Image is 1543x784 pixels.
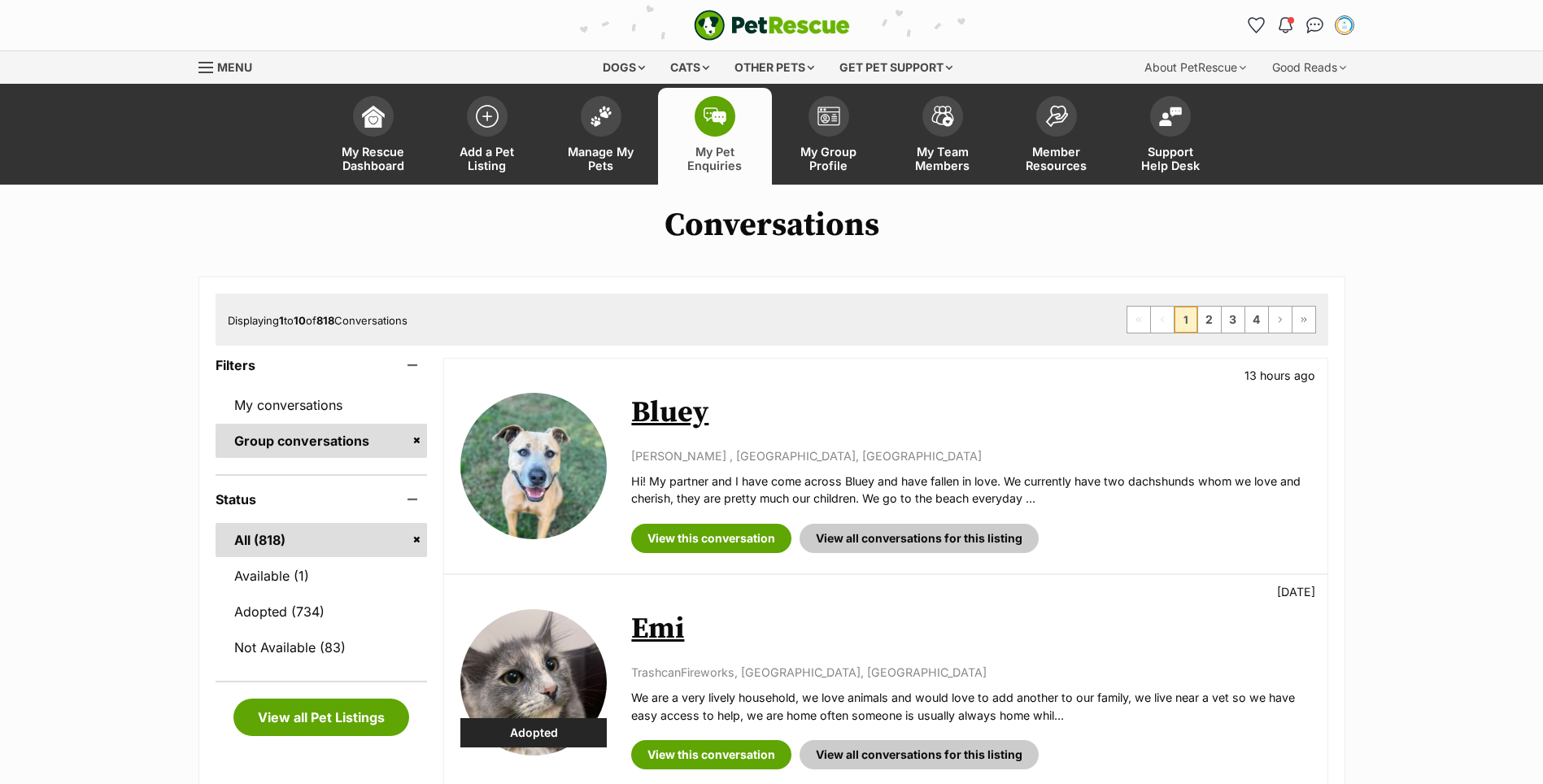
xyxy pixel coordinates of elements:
[476,105,499,128] img: add-pet-listing-icon-0afa8454b4691262ce3f59096e99ab1cd57d4a30225e0717b998d2c9b9846f56.svg
[906,145,979,172] span: My Team Members
[1159,107,1182,126] img: help-desk-icon-fdf02630f3aa405de69fd3d07c3f3aa587a6932b1a1747fa1d2bba05be0121f9.svg
[198,51,264,81] a: Menu
[886,88,1000,185] a: My Team Members
[659,51,721,84] div: Cats
[216,523,428,557] a: All (818)
[1198,307,1221,333] a: Page 2
[1292,307,1315,333] a: Last page
[216,630,428,664] a: Not Available (83)
[704,107,726,125] img: pet-enquiries-icon-7e3ad2cf08bfb03b45e93fb7055b45f3efa6380592205ae92323e6603595dc1f.svg
[460,393,607,539] img: Bluey
[1127,306,1316,333] nav: Pagination
[828,51,964,84] div: Get pet support
[1302,12,1328,38] a: Conversations
[1045,105,1068,127] img: member-resources-icon-8e73f808a243e03378d46382f2149f9095a855e16c252ad45f914b54edf8863c.svg
[1244,12,1358,38] ul: Account quick links
[658,88,772,185] a: My Pet Enquiries
[694,10,850,41] a: PetRescue
[631,689,1310,724] p: We are a very lively household, we love animals and would love to add another to our family, we l...
[233,699,409,736] a: View all Pet Listings
[216,595,428,629] a: Adopted (734)
[1336,17,1353,33] img: Jasmine Lowe profile pic
[216,358,428,372] header: Filters
[723,51,826,84] div: Other pets
[817,107,840,126] img: group-profile-icon-3fa3cf56718a62981997c0bc7e787c4b2cf8bcc04b72c1350f741eb67cf2f40e.svg
[931,106,954,127] img: team-members-icon-5396bd8760b3fe7c0b43da4ab00e1e3bb1a5d9ba89233759b79545d2d3fc5d0d.svg
[1261,51,1358,84] div: Good Reads
[1133,51,1258,84] div: About PetRescue
[1277,583,1315,600] p: [DATE]
[279,314,284,327] strong: 1
[216,424,428,458] a: Group conversations
[1244,367,1315,384] p: 13 hours ago
[590,106,612,127] img: manage-my-pets-icon-02211641906a0b7f246fdf0571729dbe1e7629f14944591b6c1af311fb30b64b.svg
[337,145,410,172] span: My Rescue Dashboard
[631,611,684,647] a: Emi
[294,314,306,327] strong: 10
[217,60,252,74] span: Menu
[228,314,408,327] span: Displaying to of Conversations
[460,609,607,756] img: Emi
[1279,17,1292,33] img: notifications-46538b983faf8c2785f20acdc204bb7945ddae34d4c08c2a6579f10ce5e182be.svg
[1175,307,1197,333] span: Page 1
[1306,17,1323,33] img: chat-41dd97257d64d25036548639549fe6c8038ab92f7586957e7f3b1b290dea8141.svg
[544,88,658,185] a: Manage My Pets
[678,145,752,172] span: My Pet Enquiries
[631,394,708,431] a: Bluey
[216,388,428,422] a: My conversations
[1332,12,1358,38] button: My account
[1244,12,1270,38] a: Favourites
[316,88,430,185] a: My Rescue Dashboard
[631,664,1310,681] p: TrashcanFireworks, [GEOGRAPHIC_DATA], [GEOGRAPHIC_DATA]
[216,559,428,593] a: Available (1)
[631,740,791,769] a: View this conversation
[591,51,656,84] div: Dogs
[1222,307,1244,333] a: Page 3
[800,740,1039,769] a: View all conversations for this listing
[631,524,791,553] a: View this conversation
[564,145,638,172] span: Manage My Pets
[1000,88,1114,185] a: Member Resources
[694,10,850,41] img: logo-e224e6f780fb5917bec1dbf3a21bbac754714ae5b6737aabdf751b685950b380.svg
[1020,145,1093,172] span: Member Resources
[1114,88,1227,185] a: Support Help Desk
[460,718,607,747] div: Adopted
[316,314,334,327] strong: 818
[1273,12,1299,38] button: Notifications
[216,492,428,507] header: Status
[1127,307,1150,333] span: First page
[1134,145,1207,172] span: Support Help Desk
[451,145,524,172] span: Add a Pet Listing
[1151,307,1174,333] span: Previous page
[430,88,544,185] a: Add a Pet Listing
[362,105,385,128] img: dashboard-icon-eb2f2d2d3e046f16d808141f083e7271f6b2e854fb5c12c21221c1fb7104beca.svg
[631,473,1310,507] p: Hi! My partner and I have come across Bluey and have fallen in love. We currently have two dachsh...
[1245,307,1268,333] a: Page 4
[1269,307,1292,333] a: Next page
[800,524,1039,553] a: View all conversations for this listing
[631,447,1310,464] p: [PERSON_NAME] , [GEOGRAPHIC_DATA], [GEOGRAPHIC_DATA]
[772,88,886,185] a: My Group Profile
[792,145,865,172] span: My Group Profile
